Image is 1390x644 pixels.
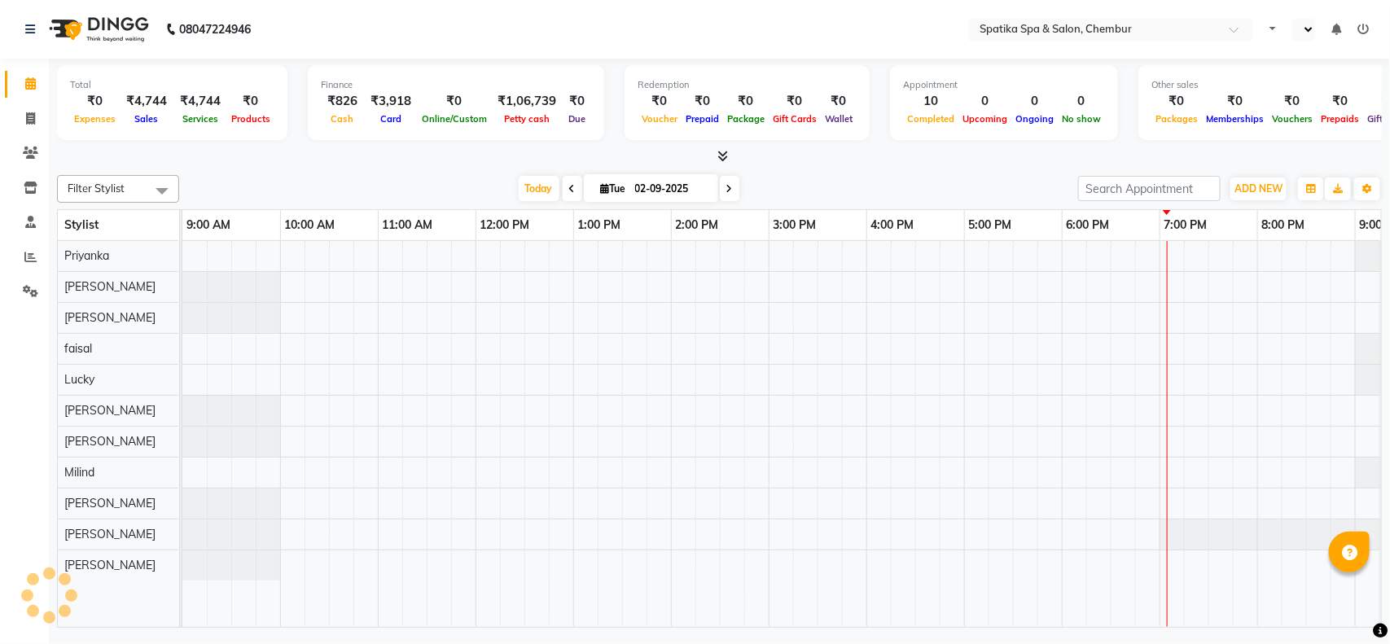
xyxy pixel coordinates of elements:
span: Tue [597,182,630,195]
span: Expenses [70,113,120,125]
span: Lucky [64,372,94,387]
div: ₹4,744 [173,92,227,111]
a: 9:00 AM [182,213,235,237]
div: ₹0 [1268,92,1317,111]
input: 2025-09-02 [630,177,712,201]
span: Products [227,113,274,125]
div: ₹0 [769,92,821,111]
a: 4:00 PM [867,213,919,237]
div: ₹0 [563,92,591,111]
span: Card [376,113,406,125]
div: Total [70,78,274,92]
span: [PERSON_NAME] [64,434,156,449]
span: [PERSON_NAME] [64,496,156,510]
span: Vouchers [1268,113,1317,125]
div: ₹0 [638,92,682,111]
b: 08047224946 [179,7,251,52]
span: ADD NEW [1234,182,1283,195]
span: Petty cash [500,113,554,125]
span: Upcoming [958,113,1011,125]
div: ₹0 [70,92,120,111]
div: ₹0 [682,92,723,111]
span: Sales [131,113,163,125]
span: Package [723,113,769,125]
span: [PERSON_NAME] [64,527,156,541]
div: ₹4,744 [120,92,173,111]
input: Search Appointment [1078,176,1221,201]
div: ₹0 [1202,92,1268,111]
div: 0 [1058,92,1105,111]
span: Prepaids [1317,113,1363,125]
div: ₹1,06,739 [491,92,563,111]
span: Online/Custom [418,113,491,125]
div: ₹826 [321,92,364,111]
span: Due [564,113,590,125]
span: [PERSON_NAME] [64,403,156,418]
div: Appointment [903,78,1105,92]
a: 8:00 PM [1258,213,1309,237]
a: 10:00 AM [281,213,340,237]
div: ₹0 [1317,92,1363,111]
a: 12:00 PM [476,213,534,237]
span: Milind [64,465,94,480]
span: [PERSON_NAME] [64,279,156,294]
a: 5:00 PM [965,213,1016,237]
div: 0 [958,92,1011,111]
a: 7:00 PM [1160,213,1212,237]
span: Packages [1151,113,1202,125]
span: Gift Cards [769,113,821,125]
div: ₹0 [418,92,491,111]
div: 10 [903,92,958,111]
div: ₹3,918 [364,92,418,111]
div: Redemption [638,78,857,92]
span: Filter Stylist [68,182,125,195]
span: Memberships [1202,113,1268,125]
span: Wallet [821,113,857,125]
span: [PERSON_NAME] [64,310,156,325]
span: Completed [903,113,958,125]
a: 3:00 PM [770,213,821,237]
div: ₹0 [227,92,274,111]
span: Ongoing [1011,113,1058,125]
div: ₹0 [723,92,769,111]
span: [PERSON_NAME] [64,558,156,572]
span: faisal [64,341,92,356]
span: No show [1058,113,1105,125]
div: Finance [321,78,591,92]
span: Priyanka [64,248,109,263]
a: 2:00 PM [672,213,723,237]
span: Stylist [64,217,99,232]
a: 11:00 AM [379,213,437,237]
button: ADD NEW [1230,177,1287,200]
span: Today [519,176,559,201]
span: Cash [327,113,358,125]
span: Voucher [638,113,682,125]
div: ₹0 [1151,92,1202,111]
span: Services [178,113,222,125]
a: 6:00 PM [1063,213,1114,237]
div: ₹0 [821,92,857,111]
a: 1:00 PM [574,213,625,237]
div: 0 [1011,92,1058,111]
span: Prepaid [682,113,723,125]
img: logo [42,7,153,52]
